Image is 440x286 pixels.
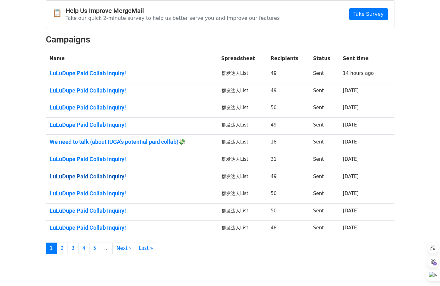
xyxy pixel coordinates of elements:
[46,51,218,66] th: Name
[343,122,359,128] a: [DATE]
[309,100,339,118] td: Sent
[52,8,66,18] span: 📋
[218,169,267,186] td: 群发达人List
[267,83,309,100] td: 49
[218,51,267,66] th: Spreadsheet
[343,156,359,162] a: [DATE]
[57,243,68,254] a: 2
[309,83,339,100] td: Sent
[50,121,214,128] a: LuLuDupe Paid Collab Inquiry!
[46,243,57,254] a: 1
[218,117,267,135] td: 群发达人List
[50,224,214,231] a: LuLuDupe Paid Collab Inquiry!
[343,88,359,93] a: [DATE]
[218,221,267,238] td: 群发达人List
[339,51,385,66] th: Sent time
[409,256,440,286] iframe: Chat Widget
[50,70,214,77] a: LuLuDupe Paid Collab Inquiry!
[78,243,90,254] a: 4
[50,104,214,111] a: LuLuDupe Paid Collab Inquiry!
[267,66,309,83] td: 49
[89,243,100,254] a: 5
[309,117,339,135] td: Sent
[309,51,339,66] th: Status
[66,7,280,14] h4: Help Us Improve MergeMail
[267,100,309,118] td: 50
[343,208,359,214] a: [DATE]
[50,87,214,94] a: LuLuDupe Paid Collab Inquiry!
[50,207,214,214] a: LuLuDupe Paid Collab Inquiry!
[309,66,339,83] td: Sent
[267,186,309,204] td: 50
[218,186,267,204] td: 群发达人List
[218,203,267,221] td: 群发达人List
[343,225,359,231] a: [DATE]
[218,66,267,83] td: 群发达人List
[218,100,267,118] td: 群发达人List
[135,243,157,254] a: Last »
[267,221,309,238] td: 48
[218,152,267,169] td: 群发达人List
[267,169,309,186] td: 49
[343,105,359,110] a: [DATE]
[343,139,359,145] a: [DATE]
[66,15,280,21] p: Take our quick 2-minute survey to help us better serve you and improve our features
[309,221,339,238] td: Sent
[309,203,339,221] td: Sent
[267,203,309,221] td: 50
[267,117,309,135] td: 49
[343,191,359,196] a: [DATE]
[50,138,214,145] a: We need to talk (about IUGA's potential paid collab)💸
[309,135,339,152] td: Sent
[267,152,309,169] td: 31
[309,169,339,186] td: Sent
[50,173,214,180] a: LuLuDupe Paid Collab Inquiry!
[50,156,214,163] a: LuLuDupe Paid Collab Inquiry!
[349,8,388,20] a: Take Survey
[218,135,267,152] td: 群发达人List
[267,135,309,152] td: 18
[112,243,135,254] a: Next ›
[309,186,339,204] td: Sent
[68,243,79,254] a: 3
[218,83,267,100] td: 群发达人List
[50,190,214,197] a: LuLuDupe Paid Collab Inquiry!
[343,174,359,179] a: [DATE]
[46,34,394,45] h2: Campaigns
[267,51,309,66] th: Recipients
[309,152,339,169] td: Sent
[343,70,374,76] a: 14 hours ago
